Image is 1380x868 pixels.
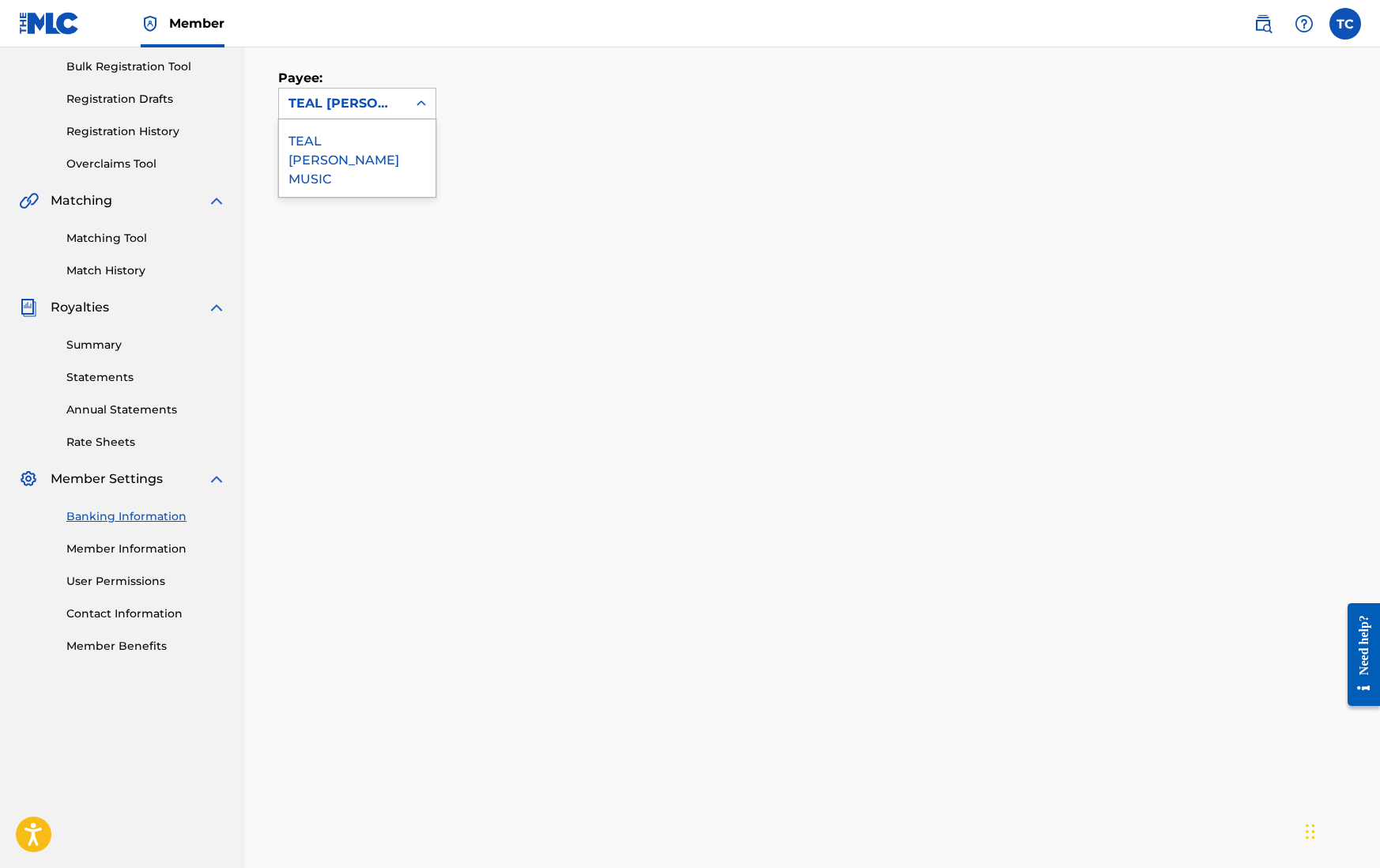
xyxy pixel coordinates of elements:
[66,369,226,386] a: Statements
[207,470,226,489] img: expand
[19,470,38,489] img: Member Settings
[1288,8,1320,40] div: Help
[66,58,226,75] a: Bulk Registration Tool
[141,14,160,33] img: Top Rightsholder
[207,191,226,210] img: expand
[279,119,435,197] div: TEAL [PERSON_NAME] MUSIC
[51,191,112,210] span: Matching
[66,638,226,655] a: Member Benefits
[1247,8,1279,40] a: Public Search
[66,541,226,557] a: Member Information
[1329,8,1361,40] div: User Menu
[51,298,109,317] span: Royalties
[278,69,357,88] label: Payee:
[1254,14,1273,33] img: search
[66,123,226,140] a: Registration History
[169,14,224,32] span: Member
[66,91,226,108] a: Registration Drafts
[51,470,163,489] span: Member Settings
[288,94,398,113] div: TEAL [PERSON_NAME] MUSIC
[1306,808,1315,855] div: Drag
[66,230,226,247] a: Matching Tool
[1301,792,1380,868] iframe: Chat Widget
[66,434,226,451] a: Rate Sheets
[207,298,226,317] img: expand
[66,402,226,418] a: Annual Statements
[19,12,80,35] img: MLC Logo
[66,606,226,622] a: Contact Information
[66,508,226,525] a: Banking Information
[1336,590,1380,720] iframe: Resource Center
[66,156,226,172] a: Overclaims Tool
[19,191,39,210] img: Matching
[19,298,38,317] img: Royalties
[1295,14,1314,33] img: help
[66,337,226,353] a: Summary
[66,573,226,590] a: User Permissions
[66,262,226,279] a: Match History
